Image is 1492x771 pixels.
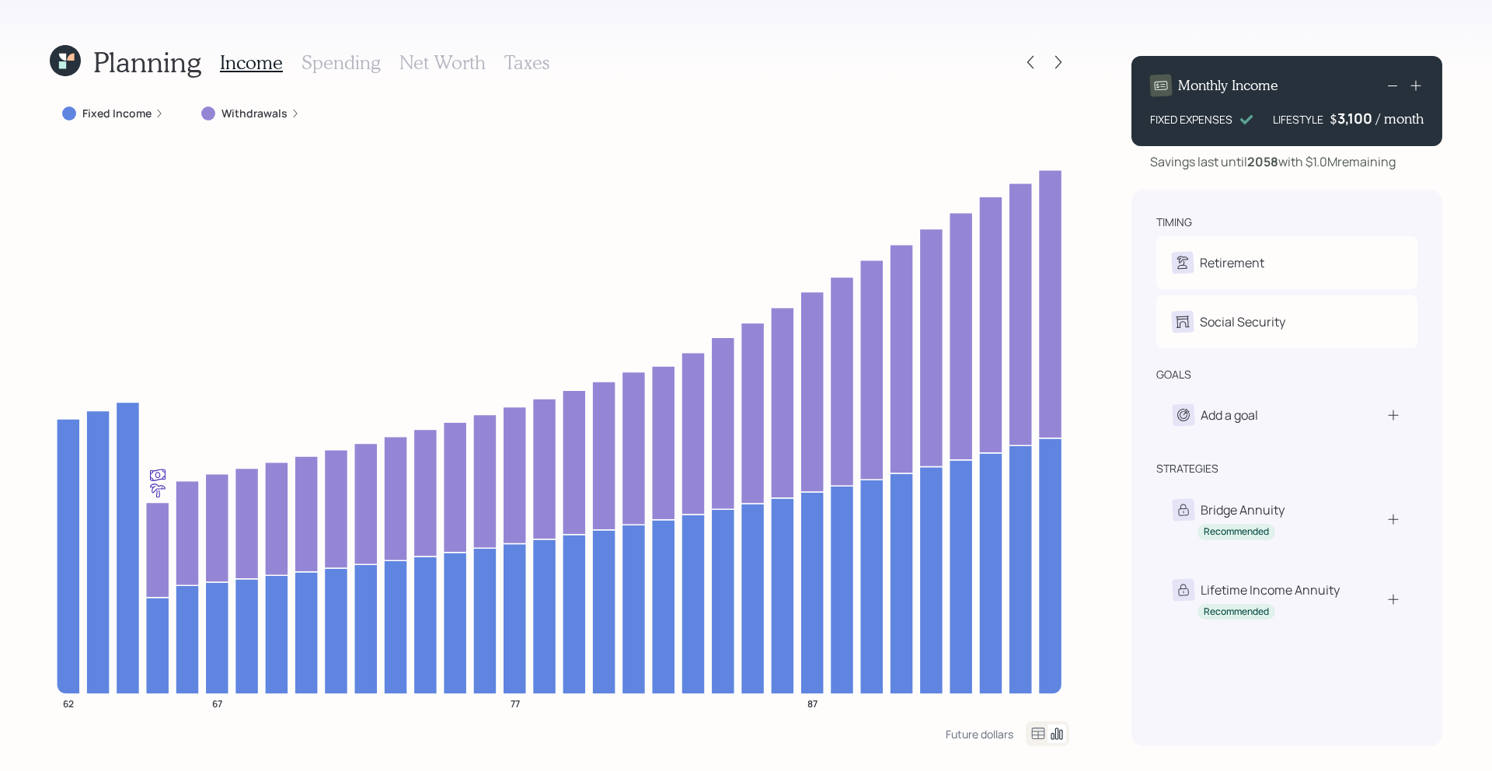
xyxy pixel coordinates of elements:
[1247,153,1278,170] b: 2058
[221,106,288,121] label: Withdrawals
[63,696,74,710] tspan: 62
[1200,312,1285,331] div: Social Security
[1200,253,1264,272] div: Retirement
[1156,461,1218,476] div: strategies
[302,51,381,74] h3: Spending
[511,696,520,710] tspan: 77
[504,51,549,74] h3: Taxes
[1201,406,1258,424] div: Add a goal
[946,727,1013,741] div: Future dollars
[1376,110,1424,127] h4: / month
[1204,605,1269,619] div: Recommended
[1150,111,1232,127] div: FIXED EXPENSES
[1201,501,1285,519] div: Bridge Annuity
[82,106,152,121] label: Fixed Income
[1330,110,1337,127] h4: $
[220,51,283,74] h3: Income
[807,696,817,710] tspan: 87
[1156,367,1191,382] div: goals
[93,45,201,78] h1: Planning
[1201,581,1340,599] div: Lifetime Income Annuity
[1178,77,1278,94] h4: Monthly Income
[1150,152,1396,171] div: Savings last until with $1.0M remaining
[1156,215,1192,230] div: timing
[212,696,222,710] tspan: 67
[1273,111,1323,127] div: LIFESTYLE
[1337,109,1376,127] div: 3,100
[1204,525,1269,539] div: Recommended
[399,51,486,74] h3: Net Worth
